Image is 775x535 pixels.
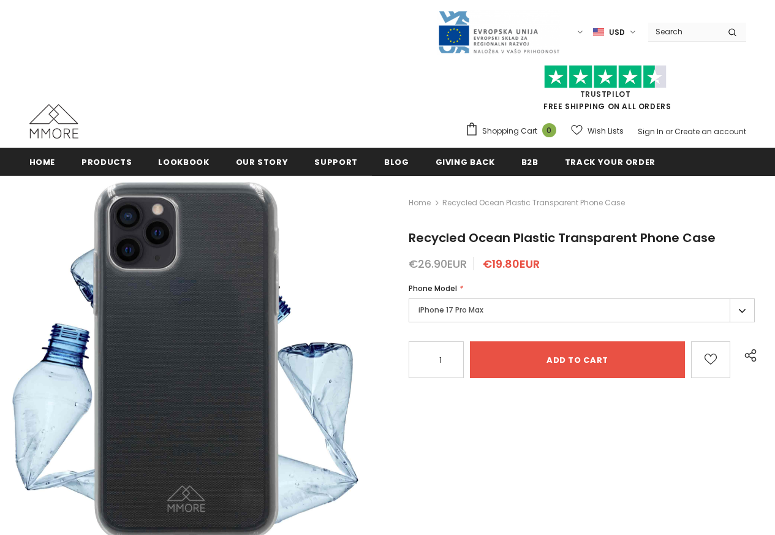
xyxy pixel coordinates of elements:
a: Create an account [675,126,746,137]
label: iPhone 17 Pro Max [409,298,755,322]
span: Track your order [565,156,656,168]
span: Recycled Ocean Plastic Transparent Phone Case [442,195,625,210]
input: Add to cart [470,341,685,378]
a: Our Story [236,148,289,175]
a: Shopping Cart 0 [465,122,562,140]
span: €26.90EUR [409,256,467,271]
img: MMORE Cases [29,104,78,138]
a: Trustpilot [580,89,631,99]
img: Javni Razpis [437,10,560,55]
a: B2B [521,148,539,175]
span: 0 [542,123,556,137]
a: Sign In [638,126,663,137]
a: Giving back [436,148,495,175]
a: Products [81,148,132,175]
span: Recycled Ocean Plastic Transparent Phone Case [409,229,716,246]
span: or [665,126,673,137]
a: Blog [384,148,409,175]
span: B2B [521,156,539,168]
a: Javni Razpis [437,26,560,37]
span: USD [609,26,625,39]
span: Wish Lists [588,125,624,137]
img: Trust Pilot Stars [544,65,667,89]
a: Home [409,195,431,210]
a: Wish Lists [571,120,624,142]
a: support [314,148,358,175]
span: €19.80EUR [483,256,540,271]
span: Shopping Cart [482,125,537,137]
span: Home [29,156,56,168]
span: Products [81,156,132,168]
span: Lookbook [158,156,209,168]
input: Search Site [648,23,719,40]
span: Blog [384,156,409,168]
a: Home [29,148,56,175]
span: Giving back [436,156,495,168]
span: Phone Model [409,283,457,294]
img: USD [593,27,604,37]
a: Lookbook [158,148,209,175]
span: FREE SHIPPING ON ALL ORDERS [465,70,746,112]
span: Our Story [236,156,289,168]
a: Track your order [565,148,656,175]
span: support [314,156,358,168]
